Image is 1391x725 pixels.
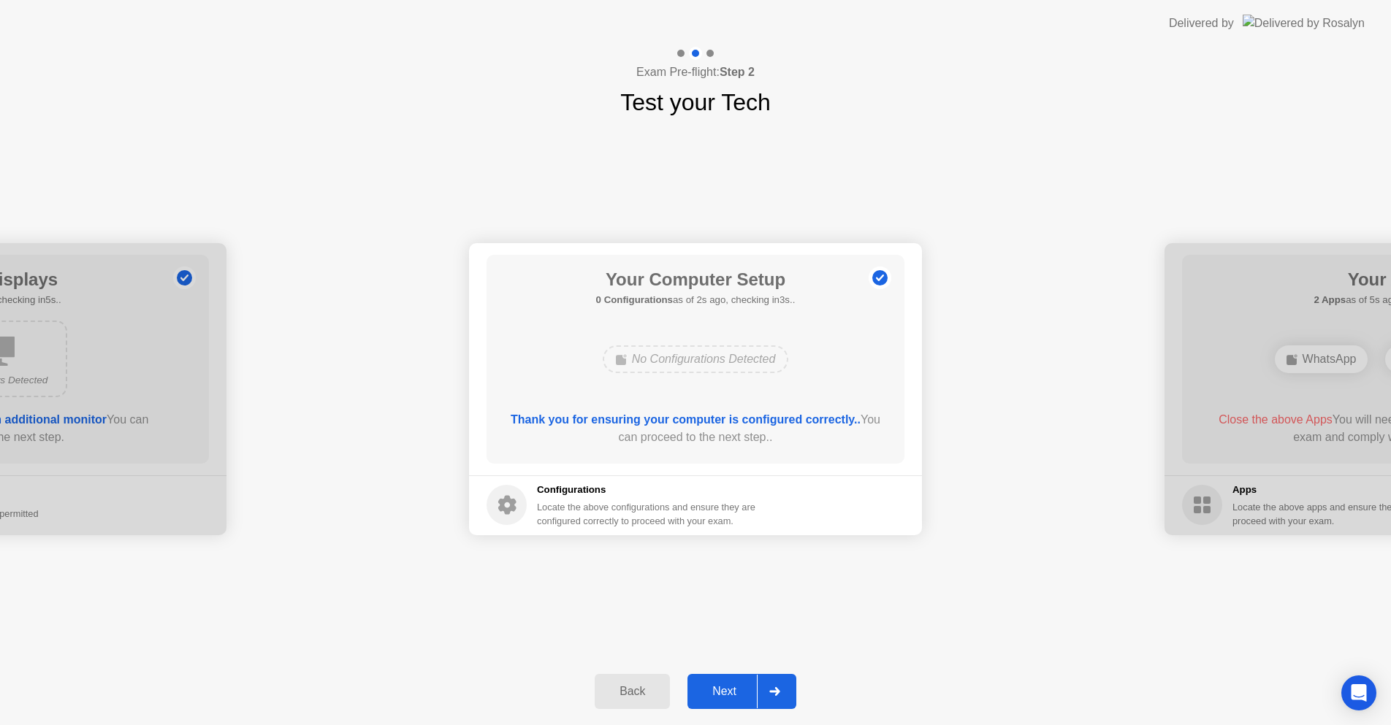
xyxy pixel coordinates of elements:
button: Next [687,674,796,709]
h1: Test your Tech [620,85,771,120]
div: Next [692,685,757,698]
h1: Your Computer Setup [596,266,796,293]
div: No Configurations Detected [603,345,789,373]
div: Delivered by [1169,15,1234,32]
h5: Configurations [537,483,758,497]
div: Open Intercom Messenger [1341,675,1376,710]
button: Back [595,674,670,709]
h4: Exam Pre-flight: [636,64,755,81]
div: You can proceed to the next step.. [508,411,884,446]
h5: as of 2s ago, checking in3s.. [596,293,796,307]
div: Back [599,685,666,698]
b: 0 Configurations [596,294,673,305]
b: Step 2 [720,66,755,78]
div: Locate the above configurations and ensure they are configured correctly to proceed with your exam. [537,500,758,528]
b: Thank you for ensuring your computer is configured correctly.. [511,413,861,426]
img: Delivered by Rosalyn [1243,15,1365,31]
